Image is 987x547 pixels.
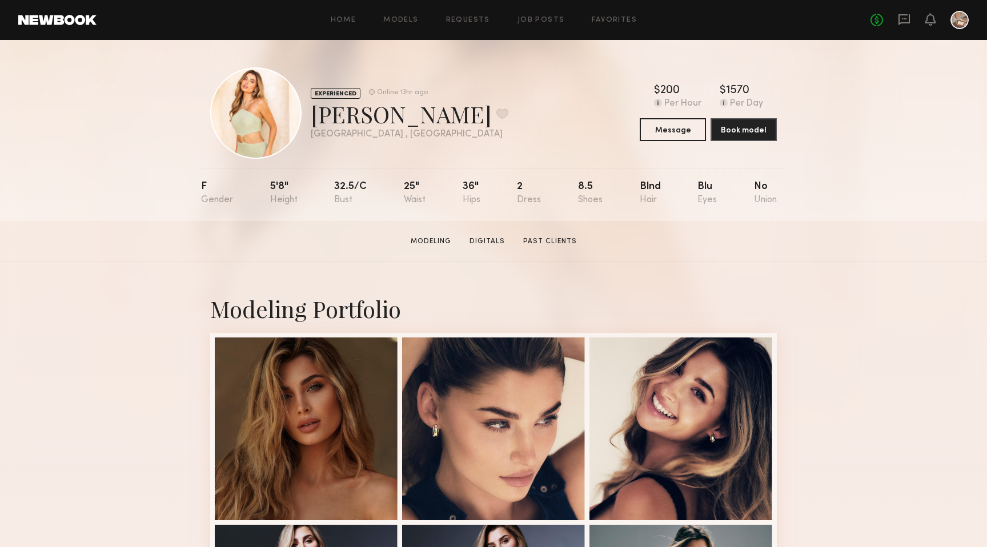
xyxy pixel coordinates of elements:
[697,182,717,205] div: Blu
[754,182,777,205] div: No
[664,99,701,109] div: Per Hour
[517,17,565,24] a: Job Posts
[640,118,706,141] button: Message
[592,17,637,24] a: Favorites
[654,85,660,96] div: $
[730,99,763,109] div: Per Day
[465,236,509,247] a: Digitals
[406,236,456,247] a: Modeling
[640,182,661,205] div: Blnd
[311,130,508,139] div: [GEOGRAPHIC_DATA] , [GEOGRAPHIC_DATA]
[311,88,360,99] div: EXPERIENCED
[519,236,581,247] a: Past Clients
[711,118,777,141] button: Book model
[726,85,749,96] div: 1570
[331,17,356,24] a: Home
[404,182,426,205] div: 25"
[201,182,233,205] div: F
[463,182,480,205] div: 36"
[578,182,603,205] div: 8.5
[334,182,367,205] div: 32.5/c
[210,293,777,324] div: Modeling Portfolio
[446,17,490,24] a: Requests
[517,182,541,205] div: 2
[383,17,418,24] a: Models
[720,85,726,96] div: $
[660,85,680,96] div: 200
[311,99,508,129] div: [PERSON_NAME]
[270,182,298,205] div: 5'8"
[377,89,428,96] div: Online 13hr ago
